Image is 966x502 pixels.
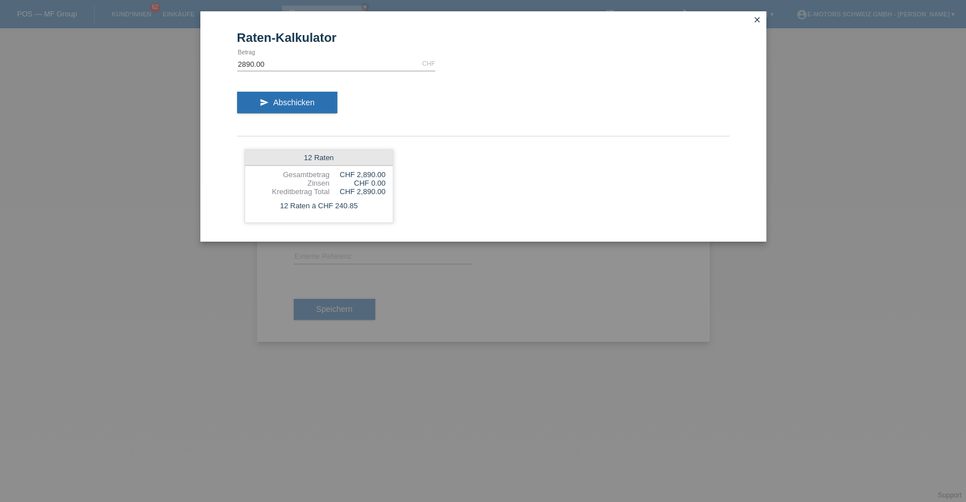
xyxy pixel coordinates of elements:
div: CHF 0.00 [329,179,385,187]
div: CHF 2,890.00 [329,170,385,179]
div: CHF 2,890.00 [329,187,385,196]
i: send [260,98,269,107]
span: Abschicken [273,98,315,107]
h1: Raten-Kalkulator [237,31,729,45]
div: Zinsen [252,179,330,187]
div: 12 Raten [245,150,393,166]
div: CHF [422,60,435,67]
div: 12 Raten à CHF 240.85 [245,199,393,213]
div: Kreditbetrag Total [252,187,330,196]
i: close [753,15,762,24]
a: close [750,14,765,27]
div: Gesamtbetrag [252,170,330,179]
button: send Abschicken [237,92,337,113]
